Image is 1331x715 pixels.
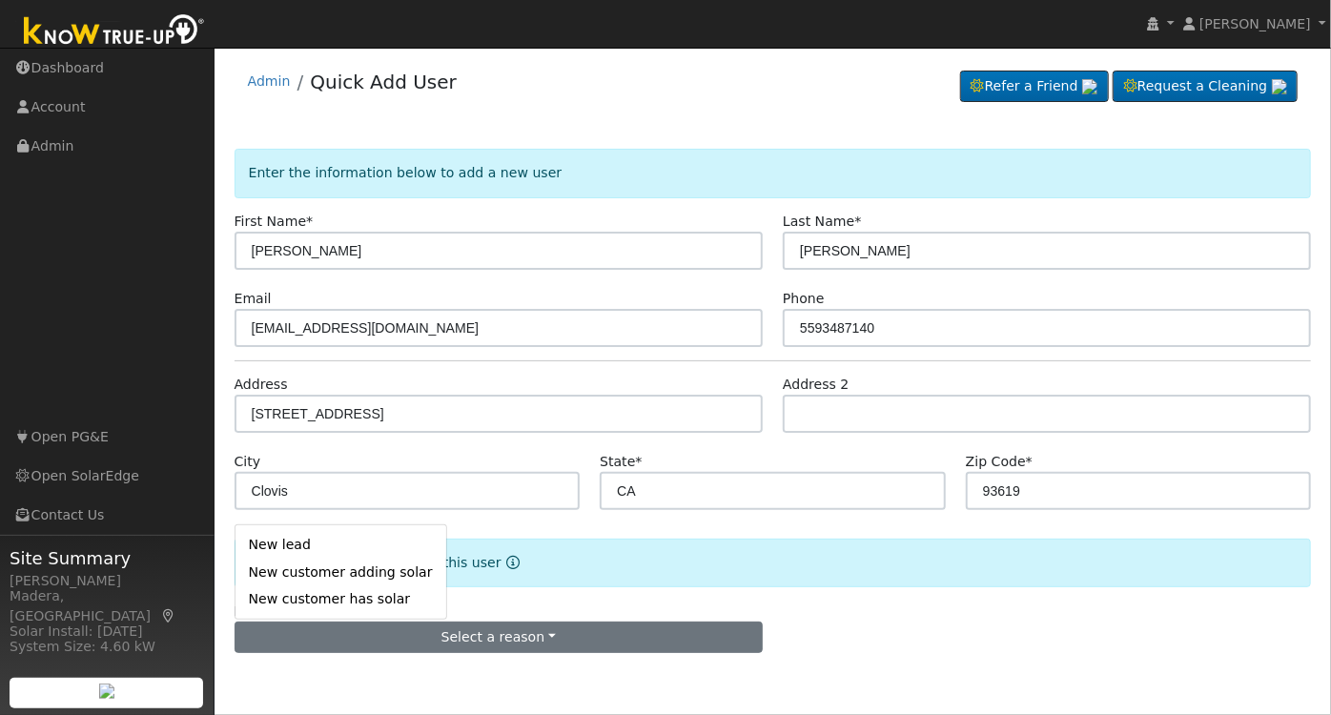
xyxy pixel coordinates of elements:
[235,585,446,612] a: New customer has solar
[1026,454,1033,469] span: Required
[1082,79,1097,94] img: retrieve
[1199,16,1311,31] span: [PERSON_NAME]
[1272,79,1287,94] img: retrieve
[14,10,215,53] img: Know True-Up
[600,452,642,472] label: State
[235,289,272,309] label: Email
[235,622,763,654] button: Select a reason
[10,622,204,642] div: Solar Install: [DATE]
[235,212,314,232] label: First Name
[783,212,861,232] label: Last Name
[99,684,114,699] img: retrieve
[502,555,520,570] a: Reason for new user
[235,452,261,472] label: City
[960,71,1109,103] a: Refer a Friend
[235,149,1312,197] div: Enter the information below to add a new user
[235,539,1312,587] div: Select the reason for adding this user
[235,375,288,395] label: Address
[10,637,204,657] div: System Size: 4.60 kW
[854,214,861,229] span: Required
[783,375,850,395] label: Address 2
[635,454,642,469] span: Required
[10,571,204,591] div: [PERSON_NAME]
[310,71,457,93] a: Quick Add User
[235,532,446,559] a: New lead
[248,73,291,89] a: Admin
[1113,71,1298,103] a: Request a Cleaning
[10,586,204,626] div: Madera, [GEOGRAPHIC_DATA]
[783,289,825,309] label: Phone
[235,559,446,585] a: New customer adding solar
[306,214,313,229] span: Required
[10,545,204,571] span: Site Summary
[966,452,1033,472] label: Zip Code
[160,608,177,623] a: Map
